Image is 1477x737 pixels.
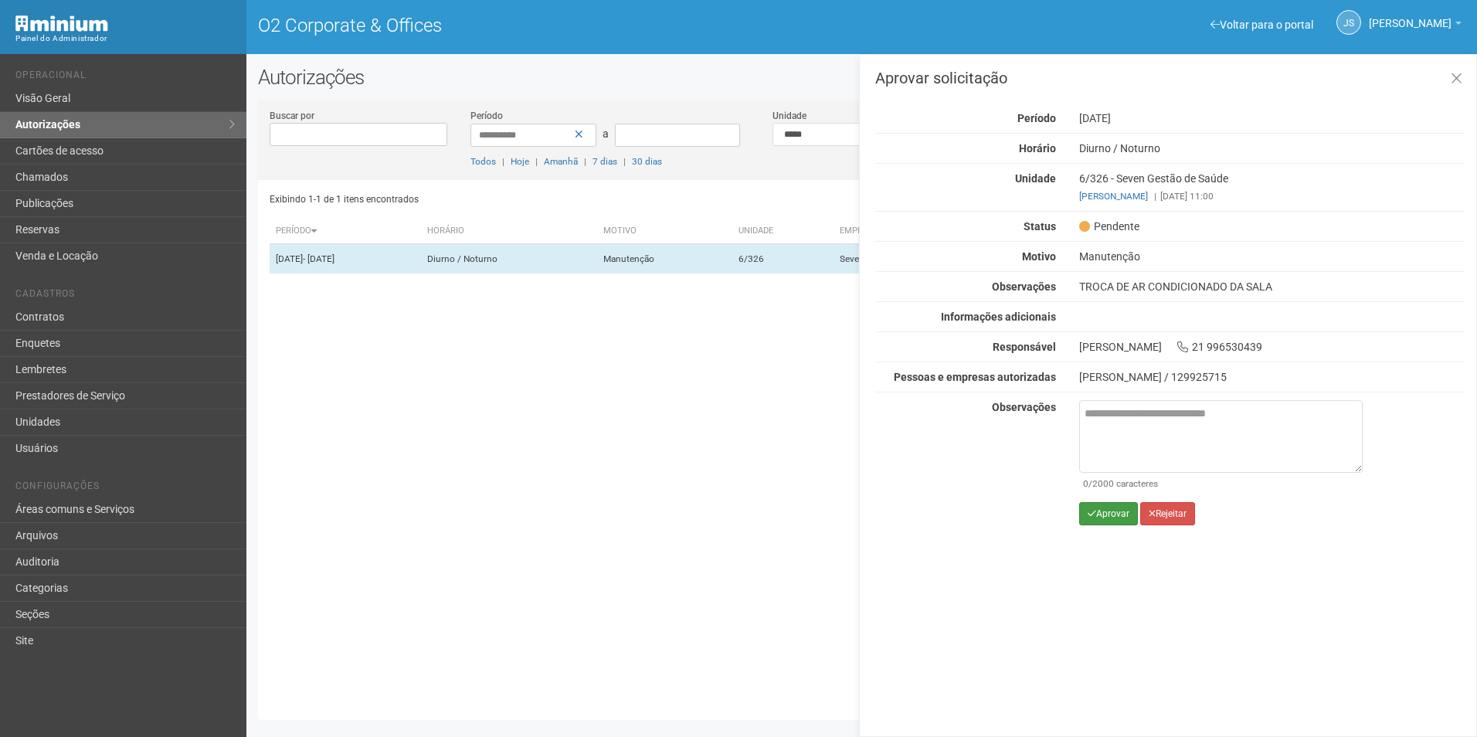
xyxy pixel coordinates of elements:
[992,401,1056,413] strong: Observações
[1369,2,1452,29] span: Jeferson Souza
[258,15,851,36] h1: O2 Corporate & Offices
[15,70,235,86] li: Operacional
[992,280,1056,293] strong: Observações
[1017,112,1056,124] strong: Período
[1083,477,1359,491] div: /2000 caracteres
[421,244,597,274] td: Diurno / Noturno
[15,32,235,46] div: Painel do Administrador
[1068,250,1476,263] div: Manutenção
[1079,189,1465,203] div: [DATE] 11:00
[502,156,504,167] span: |
[732,219,833,244] th: Unidade
[1441,63,1472,96] a: Fechar
[623,156,626,167] span: |
[511,156,529,167] a: Hoje
[632,156,662,167] a: 30 dias
[1019,142,1056,155] strong: Horário
[470,156,496,167] a: Todos
[270,244,421,274] td: [DATE]
[834,219,1064,244] th: Empresa
[1024,220,1056,233] strong: Status
[584,156,586,167] span: |
[894,371,1056,383] strong: Pessoas e empresas autorizadas
[15,481,235,497] li: Configurações
[592,156,617,167] a: 7 dias
[535,156,538,167] span: |
[421,219,597,244] th: Horário
[15,15,108,32] img: Minium
[1079,191,1148,202] a: [PERSON_NAME]
[1068,111,1476,125] div: [DATE]
[270,188,857,211] div: Exibindo 1-1 de 1 itens encontrados
[258,66,1465,89] h2: Autorizações
[1068,340,1476,354] div: [PERSON_NAME] 21 996530439
[1336,10,1361,35] a: JS
[772,109,806,123] label: Unidade
[732,244,833,274] td: 6/326
[993,341,1056,353] strong: Responsável
[834,244,1064,274] td: Seven Gestão de Saúde
[15,288,235,304] li: Cadastros
[270,109,314,123] label: Buscar por
[603,127,609,140] span: a
[1079,370,1465,384] div: [PERSON_NAME] / 129925715
[1154,191,1156,202] span: |
[1369,19,1462,32] a: [PERSON_NAME]
[1068,172,1476,203] div: 6/326 - Seven Gestão de Saúde
[1079,219,1139,233] span: Pendente
[941,311,1056,323] strong: Informações adicionais
[875,70,1465,86] h3: Aprovar solicitação
[544,156,578,167] a: Amanhã
[597,244,732,274] td: Manutenção
[1015,172,1056,185] strong: Unidade
[1022,250,1056,263] strong: Motivo
[1140,502,1195,525] button: Rejeitar
[270,219,421,244] th: Período
[1068,280,1476,294] div: TROCA DE AR CONDICIONADO DA SALA
[1083,478,1088,489] span: 0
[1210,19,1313,31] a: Voltar para o portal
[1068,141,1476,155] div: Diurno / Noturno
[470,109,503,123] label: Período
[1079,502,1138,525] button: Aprovar
[597,219,732,244] th: Motivo
[303,253,334,264] span: - [DATE]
